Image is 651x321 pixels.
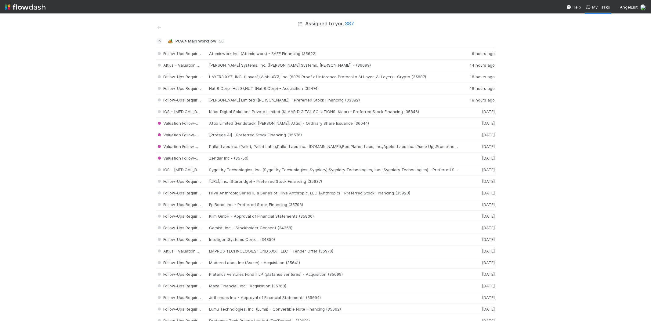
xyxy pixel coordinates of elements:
span: Follow-Ups Required [156,295,203,300]
span: My Tasks [586,5,610,9]
div: Atomicwork Inc. (Atomic work) - SAFE Financing (35622) [209,51,458,56]
span: Follow-Ups Required [156,202,203,207]
div: 6 hours ago [458,51,495,56]
img: logo-inverted-e16ddd16eac7371096b0.svg [5,2,45,12]
span: Follow-Ups Required [156,51,203,56]
img: avatar_5106bb14-94e9-4897-80de-6ae81081f36d.png [640,4,646,10]
div: [DATE] [458,272,495,277]
div: Hiive Anthropic Series II, a Series of Hiive Anthropic, LLC (Anthropic) - Preferred Stock Financi... [209,190,458,196]
span: Valuation Follow-Ups Required [156,144,222,149]
div: IntelligentSystems Corp. - (34850) [209,237,458,242]
div: [DATE] [458,214,495,219]
div: Klim GmbH - Approval of Financial Statements (35830) [209,214,458,219]
div: [DATE] [458,109,495,114]
div: [DATE] [458,144,495,149]
div: [DATE] [458,225,495,231]
div: Gemist, Inc. - Stockholder Consent (34258) [209,225,458,231]
div: 14 hours ago [458,63,495,68]
span: 387 [345,20,354,27]
div: [Protege AI] - Preferred Stock Financing (35576) [209,132,458,138]
div: Sygaldry Technologies, Inc. (Sygaldry Technologies, Sygaldry),Sygaldry Technologies, Inc. (Sygald... [209,167,458,172]
div: 18 hours ago [458,98,495,103]
span: Follow-Ups Required [156,74,203,79]
span: PCA > Main Workflow [176,39,217,43]
div: [DATE] [458,167,495,172]
div: Klaar Digital Solutions Private Limited (KLAAR DIGITAL SOLUTIONS, Klaar) - Preferred Stock Financ... [209,109,458,114]
div: [DATE] [458,179,495,184]
span: Follow-Ups Required [156,190,203,195]
div: [DATE] [458,260,495,265]
div: [PERSON_NAME] Limited ([PERSON_NAME]) - Preferred Stock Financing (33382) [209,98,458,103]
div: Pallet Labs Inc. (Pallet, Pallet Labs),Pallet Labs Inc. ([DOMAIN_NAME]),Red Planet Labs, Inc.,App... [209,144,458,149]
div: EpiBone, Inc. - Preferred Stock Financing (35793) [209,202,458,207]
span: Follow-Ups Required [156,260,203,265]
span: Follow-Ups Required [156,98,203,102]
div: [DATE] [458,132,495,138]
span: Follow-Ups Required [156,179,203,184]
span: Follow-Ups Required [156,272,203,277]
span: 56 [219,39,224,43]
div: Platanus Ventures Fund II LP (platanus ventures) - Acquisition (35699) [209,272,458,277]
span: Follow-Ups Required [156,86,203,91]
div: [DATE] [458,307,495,312]
span: Follow-Ups Required [156,307,203,312]
span: Valuation Follow-Ups Required [156,132,222,137]
div: 18 hours ago [458,86,495,91]
div: Modern Labor, Inc (Ascen) - Acquisition (35641) [209,260,458,265]
div: [DATE] [458,156,495,161]
div: Lumu Technologies, Inc. (Lumu) - Convertible Note Financing (35662) [209,307,458,312]
span: Valuation Follow-Ups Required [156,121,222,126]
div: Hut 8 Corp (Hut 8),HUT (Hut 8 Corp) - Acquisition (35474) [209,86,458,91]
a: My Tasks [586,4,610,10]
div: JetLenses Inc. - Approval of Financial Statements (35694) [209,295,458,300]
div: EMPROS TECHNOLOGIES FUND XXXII, LLC - Tender Offer (35970) [209,249,458,254]
div: [DATE] [458,283,495,289]
div: [DATE] [458,249,495,254]
span: Follow-Ups Required [156,237,203,242]
span: Valuation Follow-Ups Required [156,156,222,160]
div: [PERSON_NAME] Systems, Inc. ([PERSON_NAME] Systems, [PERSON_NAME]) - (36099) [209,63,458,68]
div: LAYER3 XYZ, INC. (Layer3),Alphi XYZ, Inc. (6079 Proof of Inference Protocol x Ai Layer, AI Layer)... [209,74,458,79]
div: Zendar Inc - (35750) [209,156,458,161]
span: Altius - Valuation Update [156,63,211,68]
div: Help [566,4,581,10]
span: Follow-Ups Required [156,225,203,230]
h5: Assigned to you [306,21,354,27]
span: AngelList [620,5,638,9]
span: IOS - [MEDICAL_DATA] [156,167,206,172]
div: [DATE] [458,295,495,300]
span: Follow-Ups Required [156,283,203,288]
div: [DATE] [458,237,495,242]
div: 18 hours ago [458,74,495,79]
div: [DATE] [458,190,495,196]
div: [DATE] [458,202,495,207]
div: [DATE] [458,121,495,126]
span: Follow-Ups Required [156,214,203,219]
span: IOS - [MEDICAL_DATA] [156,109,206,114]
div: Attio Limited (Fundstack, [PERSON_NAME], Attio) - Ordinary Share Issuance (36044) [209,121,458,126]
span: Altius - Valuation Update [156,249,211,253]
div: [URL], Inc. (Starbridge) - Preferred Stock Financing (35937) [209,179,458,184]
span: 🏕️ [168,39,173,43]
div: Maza Financial, Inc - Acquisition (35763) [209,283,458,289]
